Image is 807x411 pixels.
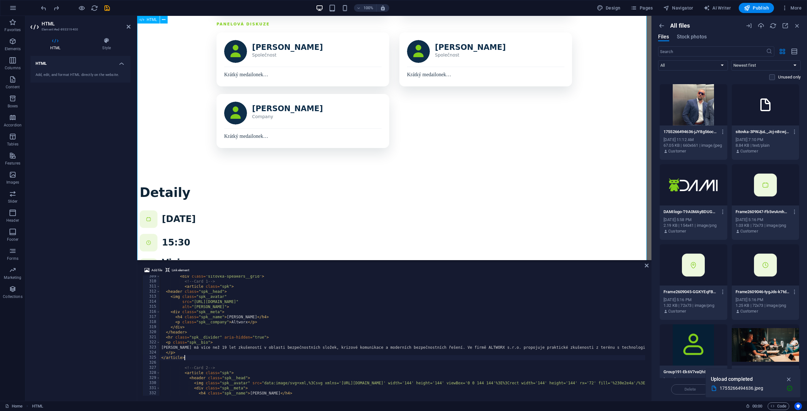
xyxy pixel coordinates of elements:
div: 318 [143,320,160,325]
div: 319 [143,325,160,330]
p: Boxes [8,104,18,109]
span: HTML [147,18,157,22]
div: 316 [143,309,160,314]
div: [DATE] 5:58 PM [664,217,724,223]
nav: breadcrumb [32,402,43,410]
div: 1.32 KB | 72x73 | image/png [664,303,724,308]
div: [DATE] 5:16 PM [664,297,724,303]
p: Tables [7,142,18,147]
p: Marketing [4,275,21,280]
p: Frame2609045-GGKYEqFBboSSgpdwyR8Ykg.png [664,289,717,295]
div: 327 [143,365,160,370]
h6: 100% [363,4,374,12]
i: Show all folders [658,22,665,29]
span: 00 00 [752,402,762,410]
p: Customer [668,148,686,154]
h4: HTML [30,37,83,51]
i: Save (Ctrl+S) [103,4,111,12]
div: [DATE] 11:12 AM [664,137,724,143]
p: Forms [7,256,18,261]
div: 325 [143,355,160,360]
div: 1.03 KB | 72x73 | image/png [736,223,796,228]
div: [DATE] 5:06 PM [664,377,724,383]
i: Maximize [782,22,789,29]
div: [DATE] 5:16 PM [736,297,796,303]
div: 321 [143,335,160,340]
button: undo [40,4,47,12]
i: Upload [757,22,764,29]
p: DAMIlogo-T9A0MAyBDUGK9VK4vKB4vw.png [664,209,717,215]
button: Add file [143,266,163,274]
button: reload [90,4,98,12]
div: 312 [143,289,160,294]
p: Upload completed [711,375,753,383]
p: Collections [3,294,22,299]
span: Code [770,402,786,410]
p: Frame2609047-Fb5vnAmhJrqAiitOew1pzQ.png [736,209,790,215]
i: Redo: Duplicate elements (Ctrl+Y, ⌘+Y) [53,4,60,12]
input: Search [658,46,766,57]
p: Group191-Ek6V7vaQh8vMXzVxioyu9A.png [664,369,717,375]
p: Displays only files that are not in use on the website. Files added during this session can still... [778,74,801,80]
div: 315 [143,304,160,309]
span: More [782,5,802,11]
span: : [757,404,758,408]
p: Accordion [4,123,22,128]
span: Design [597,5,621,11]
div: 2.19 KB | 154x41 | image/png [664,223,724,228]
p: Elements [5,46,21,51]
div: 322 [143,340,160,345]
button: redo [52,4,60,12]
div: [DATE] 5:16 PM [736,217,796,223]
div: 313 [143,294,160,299]
div: Add, edit, and format HTML directly on the website. [36,72,125,78]
div: 1755266494636.jpeg [720,385,781,392]
span: Add file [151,266,162,274]
div: 8.84 KB | text/plain [736,143,796,148]
div: 329 [143,375,160,381]
div: [DATE] 7:10 PM [736,137,796,143]
p: Customer [740,308,758,314]
span: Pages [630,5,653,11]
button: Code [768,402,789,410]
div: 330 [143,381,160,386]
div: 310 [143,279,160,284]
h2: HTML [42,21,130,27]
i: Reload page [91,4,98,12]
p: Header [6,218,19,223]
p: Slider [8,199,18,204]
button: More [779,3,804,13]
h3: Element #ed-893319400 [42,27,118,32]
span: AI Writer [704,5,731,11]
button: save [103,4,111,12]
div: 309 [143,274,160,279]
p: Footer [7,237,18,242]
button: Design [594,3,623,13]
p: Features [5,161,20,166]
p: Content [6,84,20,90]
div: 332 [143,391,160,396]
button: Link element [164,266,190,274]
button: AI Writer [701,3,734,13]
p: Customer [740,228,758,234]
div: 320 [143,330,160,335]
span: Link element [172,266,189,274]
i: Undo: Change HTML (Ctrl+Z) [40,4,47,12]
i: URL import [745,22,752,29]
div: 323 [143,345,160,350]
div: 331 [143,386,160,391]
p: 1755266494636-jJY8g56ocq9JnbKxl1KzrQ.jpeg [664,129,717,135]
span: Stock photos [677,33,707,41]
p: Customer [668,228,686,234]
i: Close [794,22,801,29]
a: Click to cancel selection. Double-click to open Pages [5,402,23,410]
div: 314 [143,299,160,304]
button: Publish [739,3,774,13]
button: Usercentrics [794,402,802,410]
button: 100% [354,4,377,12]
div: 324 [143,350,160,355]
span: Files [658,33,669,41]
button: Navigator [661,3,696,13]
div: 317 [143,314,160,320]
div: 67.05 KB | 660x661 | image/jpeg [664,143,724,148]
